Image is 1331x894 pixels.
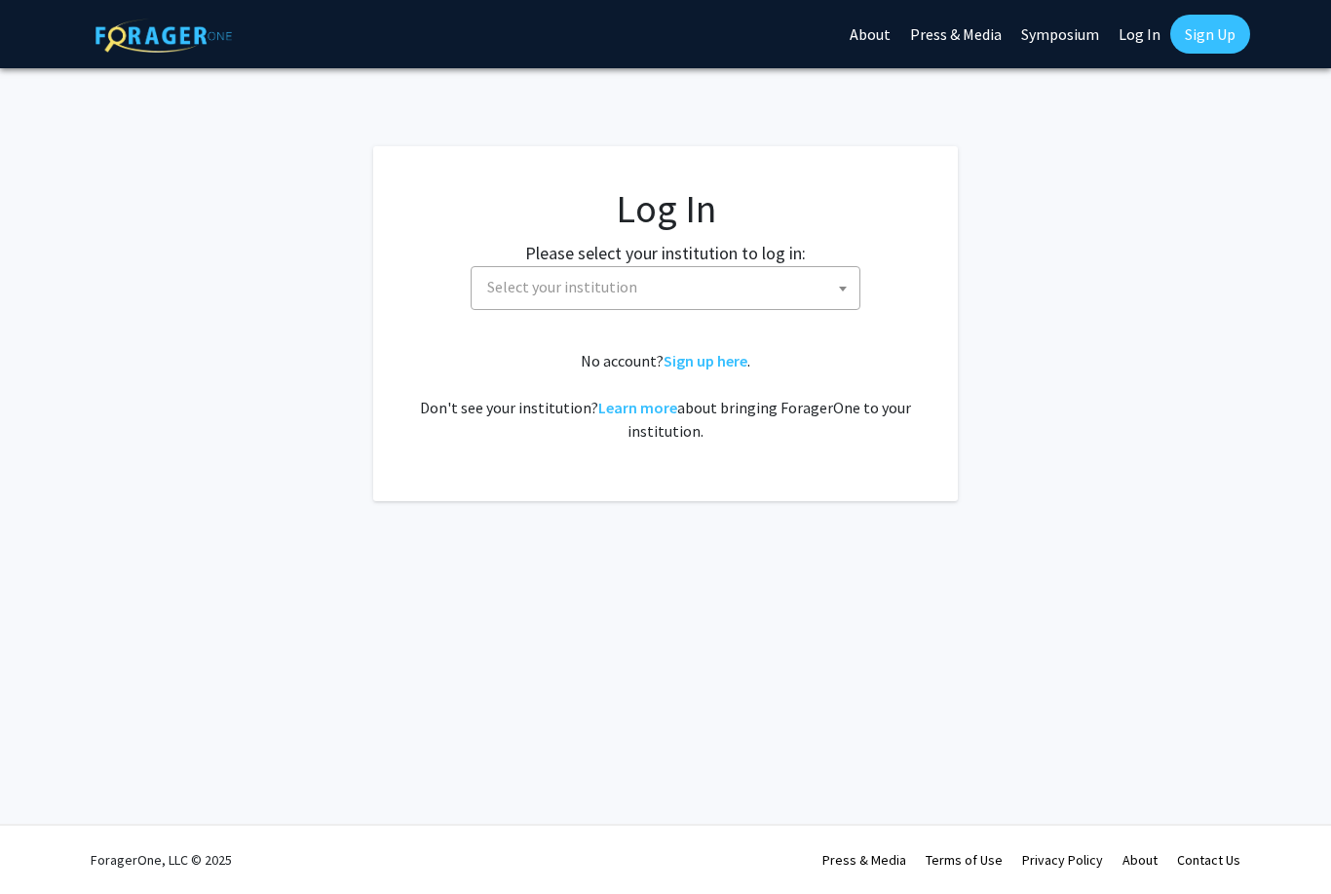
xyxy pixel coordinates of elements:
a: Learn more about bringing ForagerOne to your institution [598,398,677,417]
span: Select your institution [471,266,860,310]
h1: Log In [412,185,919,232]
a: Contact Us [1177,851,1240,869]
span: Select your institution [479,267,859,307]
img: ForagerOne Logo [95,19,232,53]
a: Privacy Policy [1022,851,1103,869]
span: Select your institution [487,277,637,296]
a: Terms of Use [926,851,1003,869]
div: No account? . Don't see your institution? about bringing ForagerOne to your institution. [412,349,919,443]
a: Press & Media [822,851,906,869]
a: Sign up here [664,351,747,370]
div: ForagerOne, LLC © 2025 [91,826,232,894]
a: About [1122,851,1158,869]
label: Please select your institution to log in: [525,240,806,266]
a: Sign Up [1170,15,1250,54]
